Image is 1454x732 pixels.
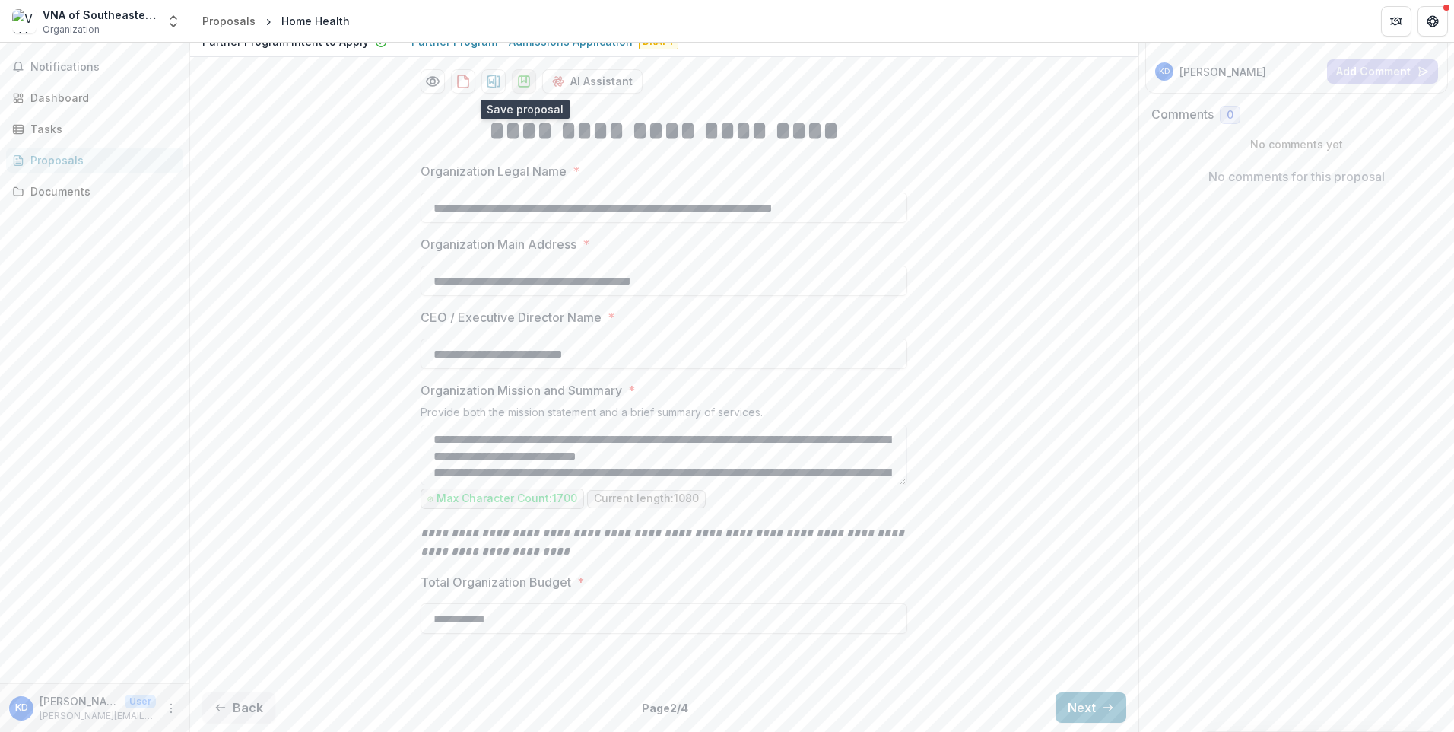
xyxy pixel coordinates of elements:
[451,69,475,94] button: download-proposal
[1159,68,1170,75] div: Karen DeSantis
[421,235,576,253] p: Organization Main Address
[437,492,577,505] p: Max Character Count: 1700
[421,573,571,591] p: Total Organization Budget
[1151,136,1443,152] p: No comments yet
[281,13,350,29] div: Home Health
[30,121,171,137] div: Tasks
[30,90,171,106] div: Dashboard
[1056,692,1126,723] button: Next
[481,69,506,94] button: download-proposal
[30,183,171,199] div: Documents
[40,693,119,709] p: [PERSON_NAME]
[421,308,602,326] p: CEO / Executive Director Name
[15,703,28,713] div: Karen DeSantis
[40,709,156,723] p: [PERSON_NAME][EMAIL_ADDRESS][PERSON_NAME][DOMAIN_NAME]
[12,9,37,33] img: VNA of Southeastern CT
[512,69,536,94] button: download-proposal
[421,381,622,399] p: Organization Mission and Summary
[421,69,445,94] button: Preview ed5cdcdb-57d8-4d51-96fd-d38b11d3a9d4-1.pdf
[43,7,157,23] div: VNA of Southeastern CT
[421,406,907,425] div: Provide both the mission statement and a brief summary of services.
[1151,107,1214,122] h2: Comments
[6,55,183,79] button: Notifications
[1417,6,1448,37] button: Get Help
[1381,6,1411,37] button: Partners
[202,692,275,723] button: Back
[162,699,180,718] button: More
[6,85,183,110] a: Dashboard
[1208,167,1385,186] p: No comments for this proposal
[163,6,184,37] button: Open entity switcher
[1179,64,1266,80] p: [PERSON_NAME]
[196,10,356,32] nav: breadcrumb
[30,61,177,74] span: Notifications
[6,116,183,142] a: Tasks
[6,148,183,173] a: Proposals
[202,13,256,29] div: Proposals
[6,179,183,204] a: Documents
[30,152,171,168] div: Proposals
[125,695,156,708] p: User
[1227,109,1233,122] span: 0
[421,162,567,180] p: Organization Legal Name
[1327,59,1438,84] button: Add Comment
[642,700,688,716] p: Page 2 / 4
[196,10,262,32] a: Proposals
[594,492,699,505] p: Current length: 1080
[542,69,643,94] button: AI Assistant
[43,23,100,37] span: Organization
